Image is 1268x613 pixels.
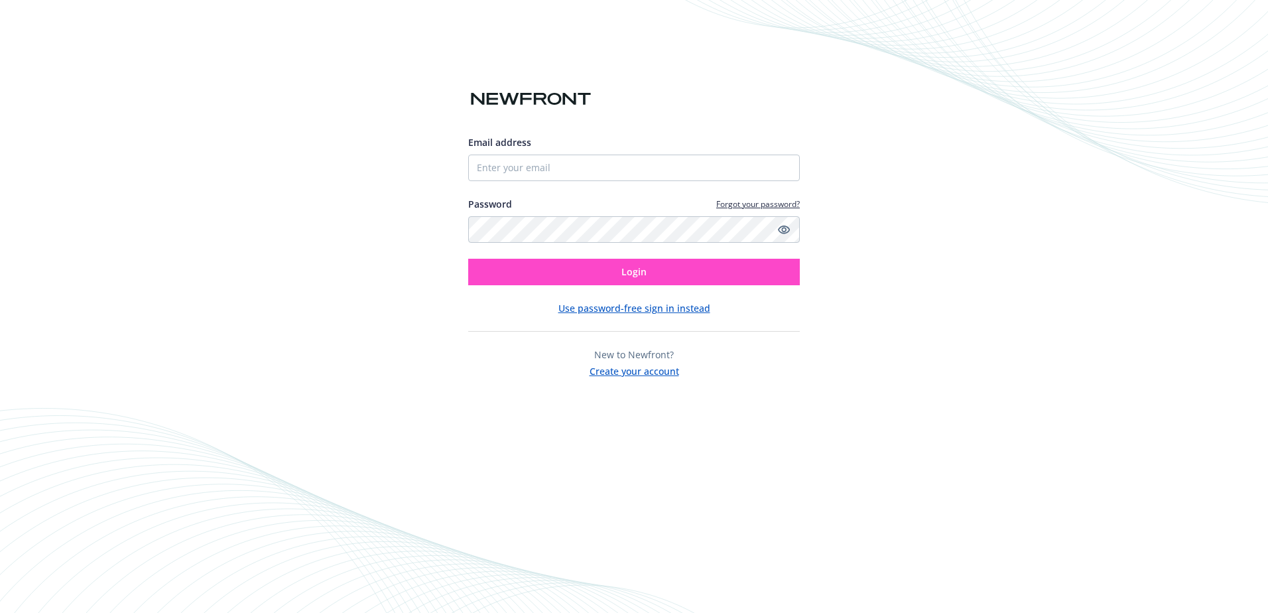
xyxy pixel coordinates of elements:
button: Login [468,259,800,285]
a: Forgot your password? [716,198,800,210]
button: Use password-free sign in instead [558,301,710,315]
span: New to Newfront? [594,348,674,361]
span: Email address [468,136,531,149]
span: Login [621,265,647,278]
input: Enter your password [468,216,800,243]
img: Newfront logo [468,88,594,111]
input: Enter your email [468,155,800,181]
a: Show password [776,222,792,238]
label: Password [468,197,512,211]
button: Create your account [590,362,679,378]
